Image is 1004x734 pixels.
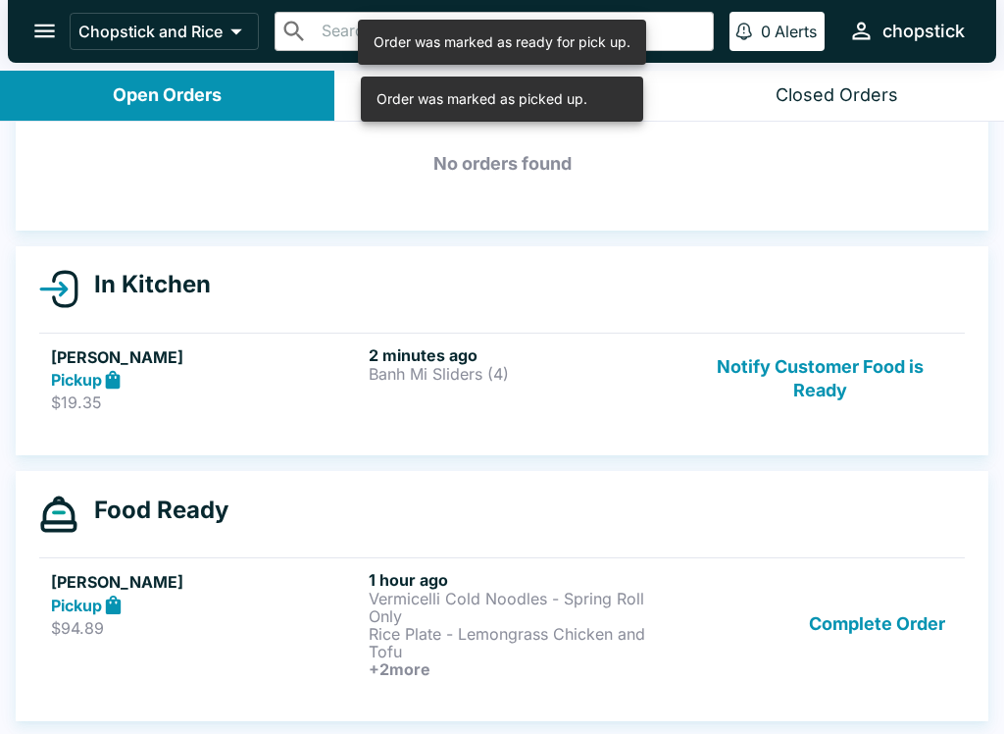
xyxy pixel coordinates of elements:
[316,18,705,45] input: Search orders by name or phone number
[78,22,223,41] p: Chopstick and Rice
[369,345,678,365] h6: 2 minutes ago
[369,590,678,625] p: Vermicelli Cold Noodles - Spring Roll Only
[51,596,102,615] strong: Pickup
[801,570,953,678] button: Complete Order
[882,20,965,43] div: chopstick
[70,13,259,50] button: Chopstick and Rice
[369,660,678,678] h6: + 2 more
[374,26,630,59] div: Order was marked as ready for pick up.
[369,570,678,590] h6: 1 hour ago
[840,10,973,52] button: chopstick
[39,557,965,690] a: [PERSON_NAME]Pickup$94.891 hour agoVermicelli Cold Noodles - Spring Roll OnlyRice Plate - Lemongr...
[687,345,953,413] button: Notify Customer Food is Ready
[39,333,965,425] a: [PERSON_NAME]Pickup$19.352 minutes agoBanh Mi Sliders (4)Notify Customer Food is Ready
[761,22,771,41] p: 0
[39,129,965,199] h5: No orders found
[78,270,211,299] h4: In Kitchen
[776,84,898,107] div: Closed Orders
[78,496,228,525] h4: Food Ready
[51,618,361,638] p: $94.89
[51,570,361,594] h5: [PERSON_NAME]
[51,393,361,412] p: $19.35
[113,84,222,107] div: Open Orders
[51,345,361,369] h5: [PERSON_NAME]
[20,6,70,56] button: open drawer
[369,365,678,383] p: Banh Mi Sliders (4)
[775,22,817,41] p: Alerts
[369,625,678,660] p: Rice Plate - Lemongrass Chicken and Tofu
[51,370,102,390] strong: Pickup
[376,82,587,116] div: Order was marked as picked up.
